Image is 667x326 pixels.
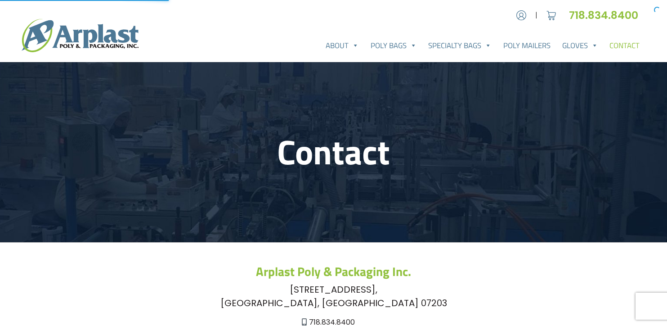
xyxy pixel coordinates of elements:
h3: Arplast Poly & Packaging Inc. [42,264,625,279]
a: Poly Mailers [497,36,556,54]
a: 718.834.8400 [569,8,645,23]
a: Contact [604,36,645,54]
div: [STREET_ADDRESS], [GEOGRAPHIC_DATA], [GEOGRAPHIC_DATA] 07203 [42,283,625,310]
img: logo [22,19,139,52]
a: About [320,36,365,54]
a: Poly Bags [365,36,423,54]
a: Specialty Bags [423,36,498,54]
span: | [535,10,537,21]
a: Gloves [556,36,604,54]
h1: Contact [42,131,625,172]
